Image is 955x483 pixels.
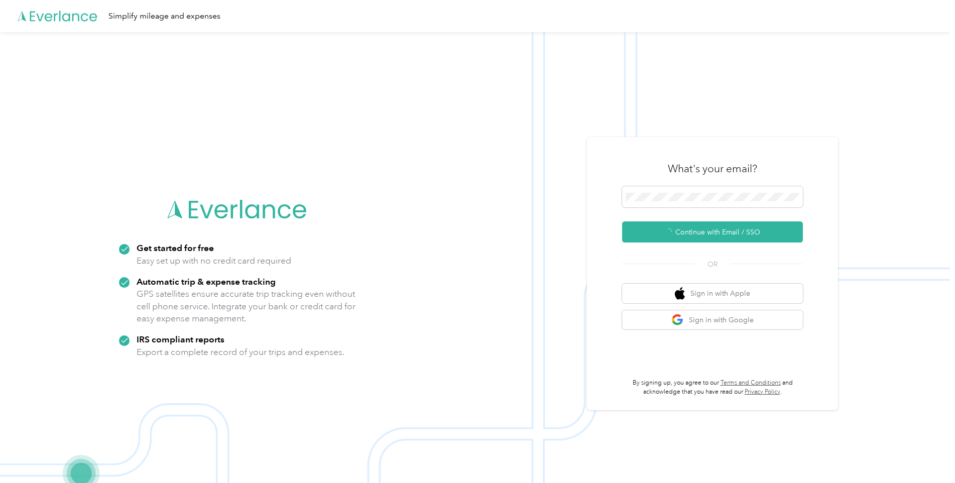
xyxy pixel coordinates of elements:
[137,346,344,358] p: Export a complete record of your trips and expenses.
[668,162,757,176] h3: What's your email?
[622,310,803,330] button: google logoSign in with Google
[137,334,224,344] strong: IRS compliant reports
[745,388,780,396] a: Privacy Policy
[137,243,214,253] strong: Get started for free
[671,314,684,326] img: google logo
[137,288,356,325] p: GPS satellites ensure accurate trip tracking even without cell phone service. Integrate your bank...
[622,379,803,396] p: By signing up, you agree to our and acknowledge that you have read our .
[622,221,803,243] button: Continue with Email / SSO
[695,259,730,270] span: OR
[137,255,291,267] p: Easy set up with no credit card required
[675,287,685,300] img: apple logo
[108,10,220,23] div: Simplify mileage and expenses
[721,379,781,387] a: Terms and Conditions
[622,284,803,303] button: apple logoSign in with Apple
[137,276,276,287] strong: Automatic trip & expense tracking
